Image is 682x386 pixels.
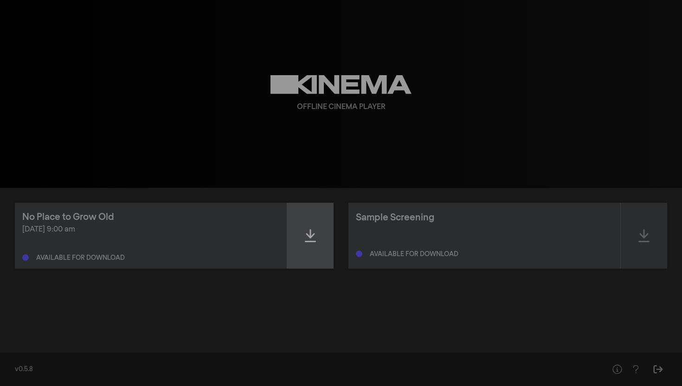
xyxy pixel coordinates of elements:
button: Help [608,360,626,379]
div: Sample Screening [356,211,434,225]
div: v0.5.8 [15,365,589,374]
div: No Place to Grow Old [22,210,114,224]
div: Available for download [370,251,458,257]
div: Available for download [36,255,125,261]
div: Offline Cinema Player [297,102,386,113]
button: Help [626,360,645,379]
button: Sign Out [649,360,667,379]
div: [DATE] 9:00 am [22,224,279,235]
